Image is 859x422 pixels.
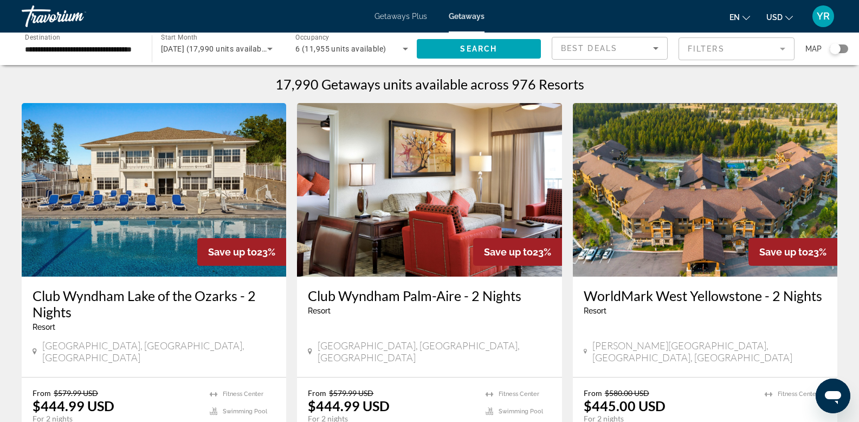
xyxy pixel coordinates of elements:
img: 3875I01X.jpg [297,103,561,277]
span: Resort [584,306,606,315]
span: [PERSON_NAME][GEOGRAPHIC_DATA], [GEOGRAPHIC_DATA], [GEOGRAPHIC_DATA] [592,340,826,363]
span: From [308,388,326,398]
span: YR [817,11,830,22]
span: en [729,13,740,22]
span: Save up to [759,246,808,258]
a: Club Wyndham Palm-Aire - 2 Nights [308,287,551,304]
span: Start Month [161,34,197,41]
span: [GEOGRAPHIC_DATA], [GEOGRAPHIC_DATA], [GEOGRAPHIC_DATA] [42,340,276,363]
button: Change language [729,9,750,25]
span: Search [460,44,497,53]
div: 23% [473,238,562,266]
span: [GEOGRAPHIC_DATA], [GEOGRAPHIC_DATA], [GEOGRAPHIC_DATA] [318,340,551,363]
a: Club Wyndham Lake of the Ozarks - 2 Nights [33,287,275,320]
button: User Menu [809,5,837,28]
img: 6383O01X.jpg [22,103,286,277]
span: Swimming Pool [223,408,267,415]
p: $445.00 USD [584,398,666,414]
span: [DATE] (17,990 units available) [161,44,271,53]
span: Swimming Pool [499,408,543,415]
span: Resort [308,306,331,315]
a: Getaways [449,12,485,21]
div: 23% [197,238,286,266]
span: Best Deals [561,44,617,53]
span: From [584,388,602,398]
span: $579.99 USD [54,388,98,398]
mat-select: Sort by [561,42,658,55]
p: $444.99 USD [33,398,114,414]
span: $579.99 USD [329,388,373,398]
span: From [33,388,51,398]
a: Getaways Plus [374,12,427,21]
span: Save up to [484,246,533,258]
a: WorldMark West Yellowstone - 2 Nights [584,287,826,304]
button: Filter [679,37,795,61]
span: Fitness Center [499,391,539,398]
button: Search [417,39,541,59]
span: USD [766,13,783,22]
h1: 17,990 Getaways units available across 976 Resorts [275,76,584,92]
span: 6 (11,955 units available) [295,44,386,53]
button: Change currency [766,9,793,25]
div: 23% [748,238,837,266]
span: Destination [25,33,60,41]
iframe: Botón para iniciar la ventana de mensajería [816,379,850,413]
p: $444.99 USD [308,398,390,414]
span: Save up to [208,246,257,258]
span: $580.00 USD [605,388,649,398]
span: Fitness Center [778,391,818,398]
img: A411E01X.jpg [573,103,837,277]
span: Resort [33,323,55,331]
span: Fitness Center [223,391,263,398]
a: Travorium [22,2,130,30]
span: Map [805,41,822,56]
span: Occupancy [295,34,330,41]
